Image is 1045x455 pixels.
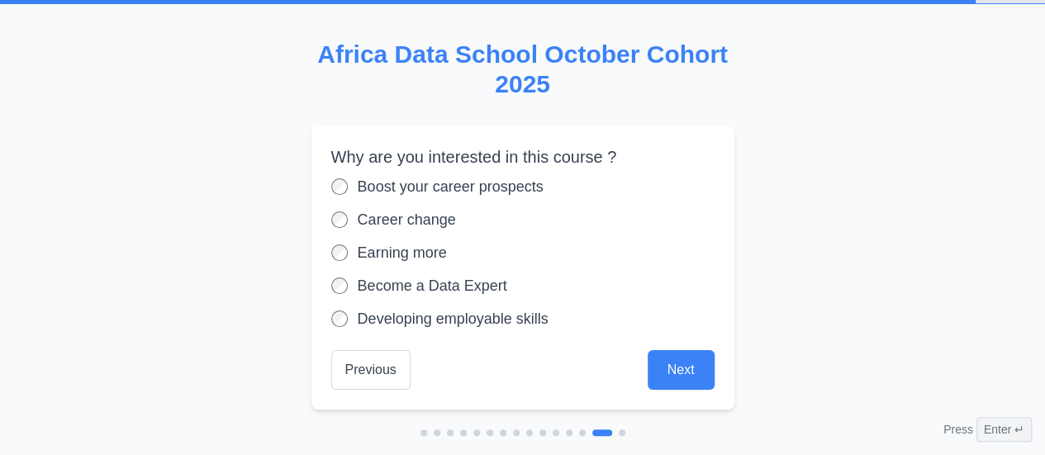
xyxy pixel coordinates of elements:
button: Next [648,350,715,390]
label: Why are you interested in this course ? [331,145,715,168]
label: Become a Data Expert [358,274,507,297]
span: Enter ↵ [976,417,1032,442]
label: Earning more [358,241,447,264]
label: Boost your career prospects [358,175,544,198]
h2: Africa Data School October Cohort 2025 [311,40,734,99]
button: Previous [331,350,411,390]
div: Press [943,417,1032,442]
label: Developing employable skills [358,307,549,330]
label: Career change [358,208,456,231]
